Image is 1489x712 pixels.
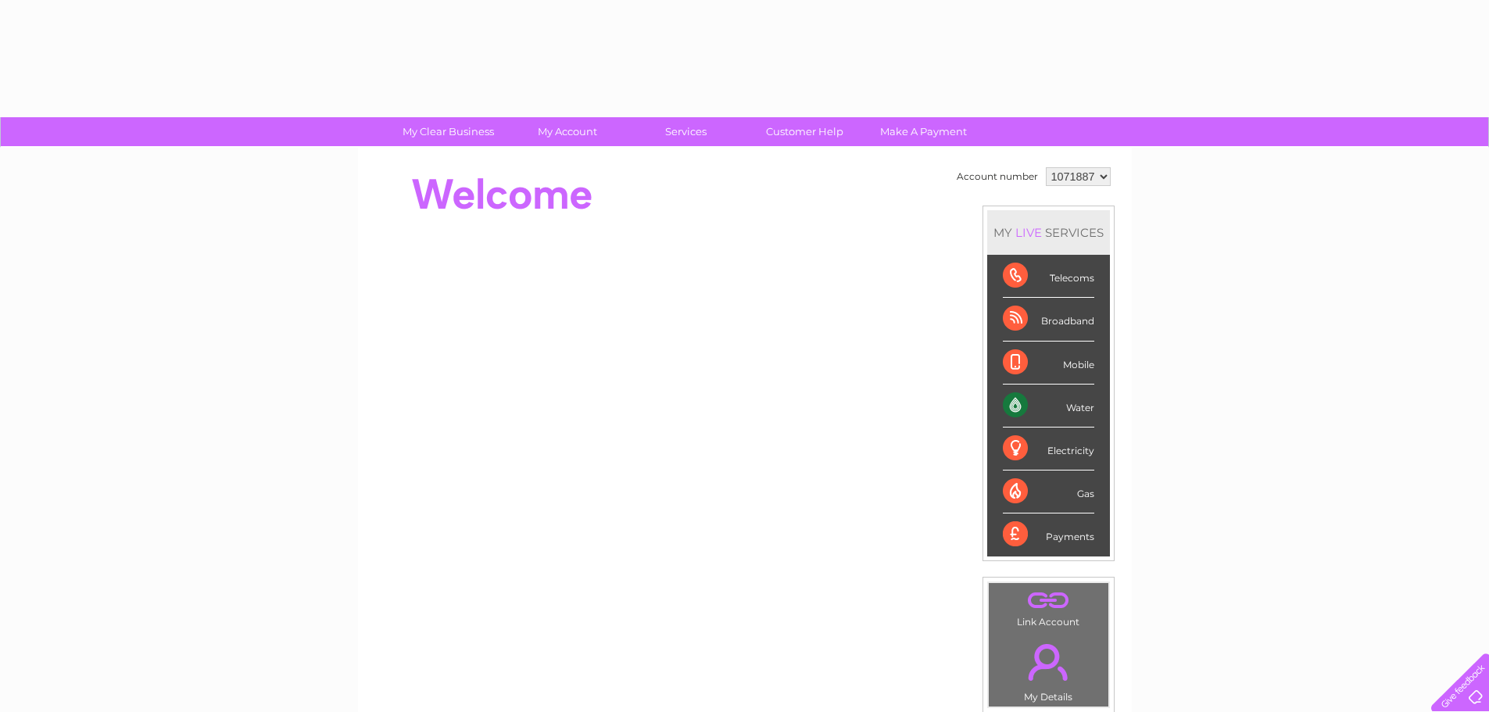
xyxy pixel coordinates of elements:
[993,635,1104,689] a: .
[953,163,1042,190] td: Account number
[1012,225,1045,240] div: LIVE
[503,117,632,146] a: My Account
[988,582,1109,631] td: Link Account
[740,117,869,146] a: Customer Help
[987,210,1110,255] div: MY SERVICES
[384,117,513,146] a: My Clear Business
[1003,298,1094,341] div: Broadband
[1003,428,1094,470] div: Electricity
[1003,385,1094,428] div: Water
[859,117,988,146] a: Make A Payment
[1003,342,1094,385] div: Mobile
[1003,255,1094,298] div: Telecoms
[1003,470,1094,513] div: Gas
[993,587,1104,614] a: .
[988,631,1109,707] td: My Details
[621,117,750,146] a: Services
[1003,513,1094,556] div: Payments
